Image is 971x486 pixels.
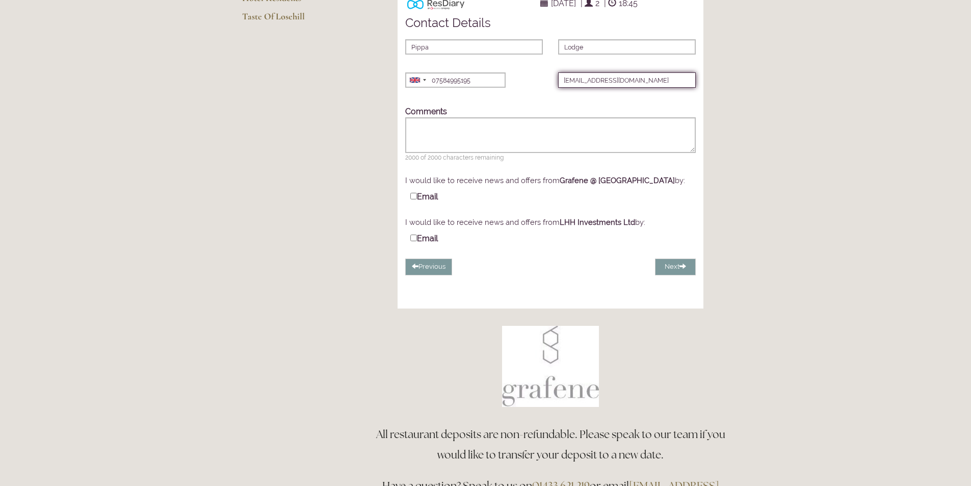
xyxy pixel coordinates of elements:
[558,72,696,88] input: Email Address
[406,73,429,87] div: United Kingdom: +44
[410,233,438,243] label: Email
[502,326,599,407] img: Book a table at Grafene Restaurant @ Losehill
[372,424,729,465] h3: All restaurant deposits are non-refundable. Please speak to our team if you would like to transfe...
[655,259,696,275] button: Next
[410,193,417,199] input: Email
[405,218,696,226] div: I would like to receive news and offers from by:
[405,16,696,30] h4: Contact Details
[558,39,696,55] input: Last Name
[242,11,339,29] a: Taste Of Losehill
[560,176,675,185] strong: Grafene @ [GEOGRAPHIC_DATA]
[405,39,543,55] input: First Name
[405,72,506,88] input: Mobile Number
[410,235,417,241] input: Email
[405,154,696,161] span: 2000 of 2000 characters remaining
[405,176,696,185] div: I would like to receive news and offers from by:
[405,107,447,116] label: Comments
[405,259,452,275] button: Previous
[410,191,438,201] label: Email
[560,218,635,226] strong: LHH Investments Ltd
